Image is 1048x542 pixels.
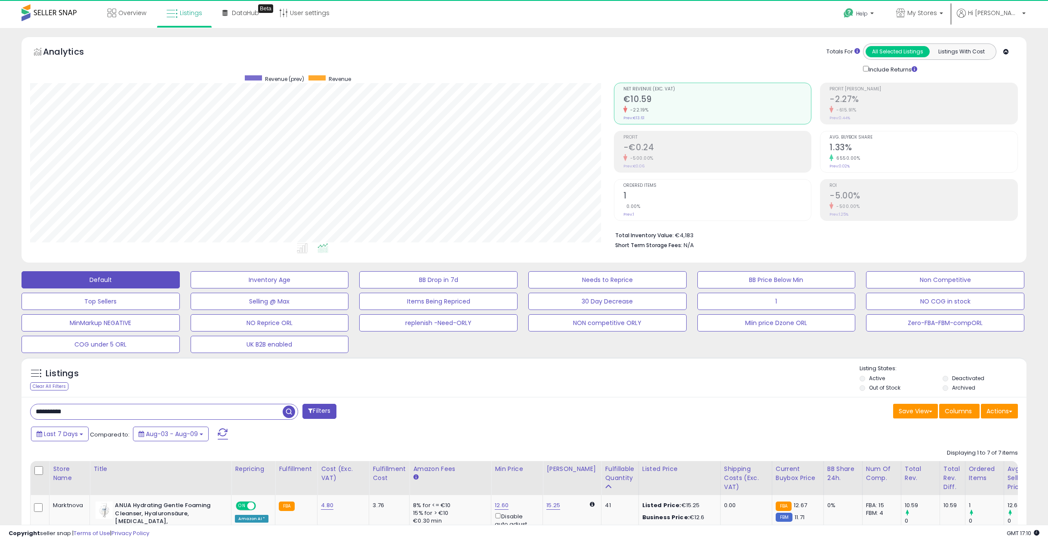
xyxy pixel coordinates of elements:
small: Prev: 0.02% [829,164,850,169]
div: Cost (Exc. VAT) [321,465,365,483]
button: Listings With Cost [929,46,993,57]
a: 4.80 [321,501,333,510]
div: 0% [827,502,856,509]
span: ROI [829,183,1017,188]
p: Listing States: [860,365,1027,373]
div: Shipping Costs (Exc. VAT) [724,465,768,492]
h2: 1.33% [829,142,1017,154]
button: COG under 5 ORL [22,336,180,353]
small: Prev: €0.06 [623,164,644,169]
button: Actions [981,404,1018,418]
small: Prev: 1 [623,212,634,217]
div: Repricing [235,465,271,474]
div: Avg Selling Price [1008,465,1039,492]
button: BB Drop in 7d [359,271,518,288]
div: Fulfillment [279,465,314,474]
small: 6550.00% [833,155,860,161]
div: 8% for <= €10 [413,502,484,509]
button: UK B2B enabled [191,336,349,353]
span: Listings [180,9,202,17]
div: Marktnova [53,502,83,509]
a: 15.25 [546,501,560,510]
small: 0.00% [623,203,641,210]
button: NON competitive ORLY [528,314,687,331]
small: Prev: 0.44% [829,115,850,121]
h5: Listings [46,368,79,380]
button: Non Competitive [866,271,1024,288]
button: Inventory Age [191,271,349,288]
small: FBA [279,502,295,511]
div: Title [93,465,228,474]
div: 3.76 [373,502,403,509]
span: Revenue (prev) [265,75,304,83]
div: Current Buybox Price [776,465,820,483]
span: Net Revenue (Exc. VAT) [623,87,811,92]
small: FBA [776,502,792,511]
div: 10.59 [943,502,959,509]
button: BB Price Below Min [697,271,856,288]
div: 10.59 [905,502,940,509]
h2: -€0.24 [623,142,811,154]
button: replenish -Need-ORLY [359,314,518,331]
div: 0.00 [724,502,765,509]
img: 31+t+I+tJLL._SL40_.jpg [96,502,113,519]
span: OFF [255,502,268,510]
h2: -5.00% [829,191,1017,202]
small: -500.00% [833,203,860,210]
label: Archived [952,384,975,391]
button: Default [22,271,180,288]
li: €4,183 [615,229,1011,240]
div: Displaying 1 to 7 of 7 items [947,449,1018,457]
button: Top Sellers [22,293,180,310]
span: ON [237,502,248,510]
button: Save View [893,404,938,418]
label: Active [869,375,885,382]
div: 41 [605,502,632,509]
div: Store Name [53,465,86,483]
div: FBM: 4 [866,509,894,517]
span: 12.67 [794,501,807,509]
button: Columns [939,404,980,418]
div: Total Rev. Diff. [943,465,962,492]
h2: -2.27% [829,94,1017,106]
div: €15.25 [642,502,714,509]
h2: €10.59 [623,94,811,106]
button: Last 7 Days [31,427,89,441]
div: Disable auto adjust min [495,511,536,536]
div: Tooltip anchor [258,4,273,13]
span: 11.71 [795,513,804,521]
button: Needs to Reprice [528,271,687,288]
b: Listed Price: [642,501,681,509]
button: Aug-03 - Aug-09 [133,427,209,441]
small: Prev: €13.61 [623,115,644,121]
span: Columns [945,407,972,415]
b: Business Price: [642,513,690,521]
div: Amazon Fees [413,465,487,474]
div: Totals For [826,48,860,56]
b: Total Inventory Value: [615,232,674,239]
div: Clear All Filters [30,382,68,390]
span: DataHub [232,9,259,17]
a: Hi [PERSON_NAME] [957,9,1026,28]
div: 1 [969,502,1004,509]
span: 2025-08-17 17:10 GMT [1007,529,1039,537]
small: -22.19% [627,107,649,113]
a: Terms of Use [74,529,110,537]
small: FBM [776,513,792,522]
h2: 1 [623,191,811,202]
i: Get Help [843,8,854,19]
div: Include Returns [857,64,928,74]
strong: Copyright [9,529,40,537]
span: Hi [PERSON_NAME] [968,9,1020,17]
span: Profit [PERSON_NAME] [829,87,1017,92]
button: Selling @ Max [191,293,349,310]
div: BB Share 24h. [827,465,859,483]
span: My Stores [907,9,937,17]
div: Fulfillable Quantity [605,465,635,483]
button: MinMarkup NEGATIVE [22,314,180,331]
div: Ordered Items [969,465,1000,483]
a: Privacy Policy [111,529,149,537]
div: Fulfillment Cost [373,465,406,483]
small: -615.91% [833,107,856,113]
div: Listed Price [642,465,717,474]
